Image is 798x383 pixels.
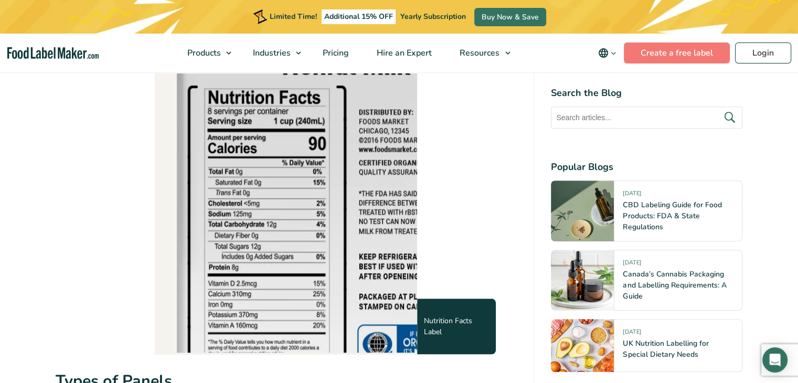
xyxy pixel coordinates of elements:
a: UK Nutrition Labelling for Special Dietary Needs [623,338,708,359]
span: Limited Time! [270,12,317,22]
span: Additional 15% OFF [322,9,396,24]
a: Products [174,34,237,72]
h4: Search the Blog [551,86,742,100]
span: Pricing [320,47,350,59]
a: Hire an Expert [363,34,443,72]
span: [DATE] [623,328,641,340]
span: [DATE] [623,259,641,271]
a: CBD Labeling Guide for Food Products: FDA & State Regulations [623,200,721,232]
input: Search articles... [551,107,742,129]
div: Nutrition Facts Label [417,299,496,354]
a: Canada’s Cannabis Packaging and Labelling Requirements: A Guide [623,269,726,301]
span: Resources [456,47,501,59]
span: Products [184,47,222,59]
a: Create a free label [624,42,730,63]
span: Yearly Subscription [400,12,466,22]
a: Buy Now & Save [474,8,546,26]
a: Resources [446,34,515,72]
a: Login [735,42,791,63]
a: Industries [239,34,306,72]
div: Open Intercom Messenger [762,347,788,373]
a: Pricing [309,34,360,72]
span: Hire an Expert [374,47,433,59]
span: [DATE] [623,189,641,201]
span: Industries [250,47,292,59]
h4: Popular Blogs [551,160,742,174]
